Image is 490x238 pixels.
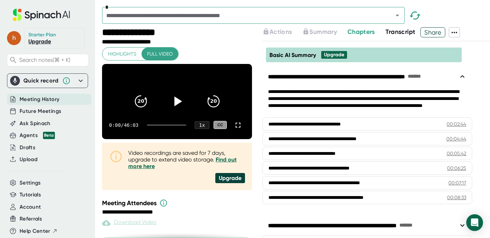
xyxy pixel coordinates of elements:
button: Highlights [102,48,142,60]
button: Tutorials [20,191,41,199]
span: Highlights [108,50,136,58]
button: Future Meetings [20,107,61,115]
button: Transcript [385,27,416,37]
button: Drafts [20,144,35,152]
a: Upgrade [28,38,51,45]
span: Summary [309,28,337,36]
button: Meeting History [20,95,59,103]
span: Search notes (⌘ + K) [19,57,70,63]
button: Ask Spinach [20,120,51,128]
button: Settings [20,179,41,187]
div: 00:08:33 [447,194,466,201]
div: Upgrade [324,52,344,58]
div: CC [214,121,227,129]
div: Upgrade [215,173,245,183]
button: Open [392,10,402,20]
div: 0:00 / 46:03 [109,122,138,128]
div: 1 x [195,121,209,129]
span: Transcript [385,28,416,36]
div: Quick record [10,74,85,88]
button: Actions [262,27,292,37]
button: Summary [302,27,337,37]
div: Agents [20,131,55,139]
button: Share [420,27,445,37]
button: Upload [20,156,37,164]
div: Starter Plan [28,32,56,38]
span: Actions [269,28,292,36]
div: Upgrade to access [262,27,302,37]
button: Full video [142,48,178,60]
button: Referrals [20,215,42,223]
span: Help Center [20,227,50,235]
div: Quick record [23,77,59,84]
div: 00:06:25 [447,165,466,172]
span: Share [421,26,445,38]
span: Full video [147,50,173,58]
div: Video recordings are saved for 7 days, upgrade to extend video storage. [128,150,245,170]
span: Chapters [347,28,375,36]
div: Beta [43,132,55,139]
span: h [7,31,21,45]
div: 00:07:17 [448,179,466,186]
div: Open Intercom Messenger [466,214,483,231]
button: Help Center [20,227,58,235]
div: 00:04:44 [446,135,466,142]
div: Meeting Attendees [102,199,254,207]
div: 00:02:44 [447,121,466,128]
button: Chapters [347,27,375,37]
div: Paid feature [102,219,157,227]
a: Find out more here [128,156,237,170]
div: Upgrade to access [302,27,347,37]
div: 00:05:42 [447,150,466,157]
button: Account [20,203,41,211]
span: Basic AI Summary [269,52,316,58]
button: Agents Beta [20,131,55,139]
